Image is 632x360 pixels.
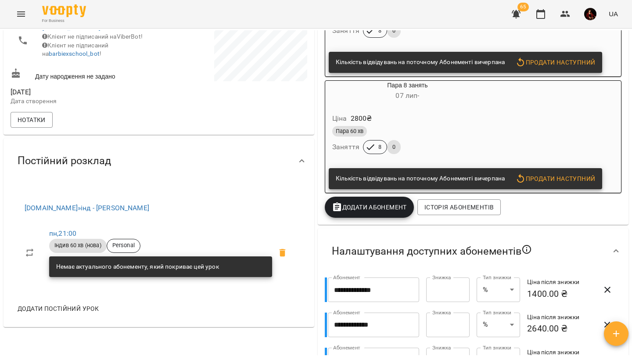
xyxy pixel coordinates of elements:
[332,244,532,258] span: Налаштування доступних абонементів
[336,171,505,187] div: Кількість відвідувань на поточному Абонементі вичерпана
[521,244,532,255] svg: Якщо не обрано жодного, клієнт зможе побачити всі публічні абонементи
[11,87,157,97] span: [DATE]
[11,97,157,106] p: Дата створення
[477,313,520,337] div: %
[56,259,219,275] div: Немає актуального абонементу, який покриває цей урок
[14,301,102,317] button: Додати постійний урок
[477,277,520,302] div: %
[49,241,107,249] span: Індив 60 хв (нова)
[512,171,599,187] button: Продати наступний
[332,202,407,212] span: Додати Абонемент
[527,322,596,335] h6: 2640.00 ₴
[42,18,86,24] span: For Business
[332,141,359,153] h6: Заняття
[515,173,595,184] span: Продати наступний
[18,115,46,125] span: Нотатки
[18,154,111,168] span: Постійний розклад
[325,81,490,102] div: Пара 8 занять
[42,4,86,17] img: Voopty Logo
[9,66,159,83] div: Дату народження не задано
[336,54,505,70] div: Кількість відвідувань на поточному Абонементі вичерпана
[417,199,501,215] button: Історія абонементів
[325,197,414,218] button: Додати Абонемент
[318,228,628,274] div: Налаштування доступних абонементів
[424,202,494,212] span: Історія абонементів
[49,229,76,238] a: пн,21:00
[387,27,401,35] span: 0
[18,303,99,314] span: Додати постійний урок
[325,81,490,165] button: Пара 8 занять07 лип- Ціна2800₴Пара 60 хвЗаняття80
[11,112,53,128] button: Нотатки
[584,8,596,20] img: e6de9153dec4ca9d7763537413c7a747.jpg
[515,57,595,68] span: Продати наступний
[373,143,387,151] span: 8
[332,25,359,37] h6: Заняття
[351,113,372,124] p: 2800 ₴
[527,313,596,322] h6: Ціна після знижки
[373,27,387,35] span: 8
[42,23,101,32] a: [PHONE_NUMBER]
[272,242,293,263] span: Видалити приватний урок інд - Нагорнюк Катерина пн 21:00 клієнта Нагорнюк Катерина Сергіївна
[25,204,149,212] a: [DOMAIN_NAME]»інд - [PERSON_NAME]
[42,33,143,40] span: Клієнт не підписаний на ViberBot!
[512,54,599,70] button: Продати наступний
[42,42,108,58] span: Клієнт не підписаний на !
[387,143,401,151] span: 0
[11,4,32,25] button: Menu
[395,91,419,100] span: 07 лип -
[107,241,140,249] span: Personal
[49,50,100,57] a: barbiexschool_bot
[605,6,621,22] button: UA
[332,127,367,135] span: Пара 60 хв
[527,277,596,287] h6: Ціна після знижки
[527,348,596,357] h6: Ціна після знижки
[609,9,618,18] span: UA
[517,3,529,11] span: 65
[4,138,314,184] div: Постійний розклад
[332,112,347,125] h6: Ціна
[527,287,596,301] h6: 1400.00 ₴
